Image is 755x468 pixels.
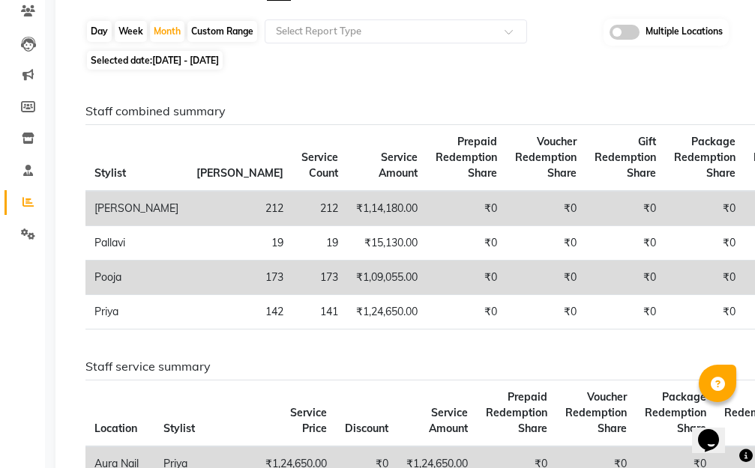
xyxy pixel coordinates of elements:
[665,295,745,329] td: ₹0
[187,21,257,42] div: Custom Range
[187,261,292,295] td: 173
[506,295,586,329] td: ₹0
[292,295,347,329] td: 141
[427,295,506,329] td: ₹0
[347,261,427,295] td: ₹1,09,055.00
[292,191,347,226] td: 212
[436,135,497,180] span: Prepaid Redemption Share
[486,390,547,435] span: Prepaid Redemption Share
[429,406,468,435] span: Service Amount
[506,261,586,295] td: ₹0
[645,390,706,435] span: Package Redemption Share
[196,166,283,180] span: [PERSON_NAME]
[87,21,112,42] div: Day
[665,191,745,226] td: ₹0
[665,261,745,295] td: ₹0
[506,191,586,226] td: ₹0
[152,55,219,66] span: [DATE] - [DATE]
[586,226,665,261] td: ₹0
[646,25,723,40] span: Multiple Locations
[94,166,126,180] span: Stylist
[427,191,506,226] td: ₹0
[94,422,137,435] span: Location
[87,51,223,70] span: Selected date:
[427,261,506,295] td: ₹0
[290,406,327,435] span: Service Price
[187,295,292,329] td: 142
[150,21,184,42] div: Month
[187,226,292,261] td: 19
[586,261,665,295] td: ₹0
[163,422,195,435] span: Stylist
[379,151,418,180] span: Service Amount
[692,408,740,453] iframe: chat widget
[345,422,388,435] span: Discount
[565,390,627,435] span: Voucher Redemption Share
[515,135,577,180] span: Voucher Redemption Share
[674,135,736,180] span: Package Redemption Share
[85,104,723,118] h6: Staff combined summary
[85,295,187,329] td: Priya
[292,261,347,295] td: 173
[586,295,665,329] td: ₹0
[506,226,586,261] td: ₹0
[85,226,187,261] td: Pallavi
[665,226,745,261] td: ₹0
[85,359,723,374] h6: Staff service summary
[292,226,347,261] td: 19
[301,151,338,180] span: Service Count
[427,226,506,261] td: ₹0
[85,261,187,295] td: Pooja
[347,191,427,226] td: ₹1,14,180.00
[115,21,147,42] div: Week
[85,191,187,226] td: [PERSON_NAME]
[347,295,427,329] td: ₹1,24,650.00
[187,191,292,226] td: 212
[347,226,427,261] td: ₹15,130.00
[586,191,665,226] td: ₹0
[595,135,656,180] span: Gift Redemption Share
